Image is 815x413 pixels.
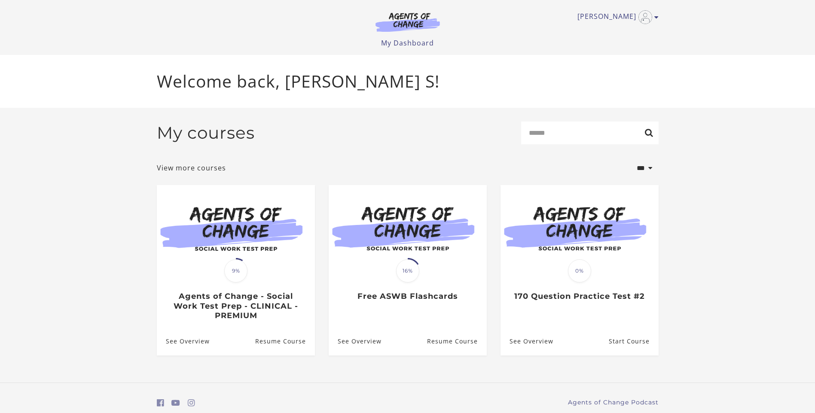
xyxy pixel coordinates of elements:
a: Free ASWB Flashcards: See Overview [329,327,382,355]
a: Agents of Change Podcast [568,398,659,407]
a: 170 Question Practice Test #2: See Overview [501,327,553,355]
a: My Dashboard [381,38,434,48]
p: Welcome back, [PERSON_NAME] S! [157,69,659,94]
i: https://www.instagram.com/agentsofchangeprep/ (Open in a new window) [188,399,195,407]
i: https://www.facebook.com/groups/aswbtestprep (Open in a new window) [157,399,164,407]
span: 0% [568,259,591,282]
a: View more courses [157,163,226,173]
i: https://www.youtube.com/c/AgentsofChangeTestPrepbyMeaganMitchell (Open in a new window) [171,399,180,407]
a: Agents of Change - Social Work Test Prep - CLINICAL - PREMIUM: Resume Course [255,327,314,355]
a: https://www.instagram.com/agentsofchangeprep/ (Open in a new window) [188,397,195,409]
h3: Free ASWB Flashcards [338,292,477,301]
a: https://www.youtube.com/c/AgentsofChangeTestPrepbyMeaganMitchell (Open in a new window) [171,397,180,409]
h3: Agents of Change - Social Work Test Prep - CLINICAL - PREMIUM [166,292,305,321]
a: https://www.facebook.com/groups/aswbtestprep (Open in a new window) [157,397,164,409]
span: 16% [396,259,419,282]
a: 170 Question Practice Test #2: Resume Course [608,327,658,355]
a: Agents of Change - Social Work Test Prep - CLINICAL - PREMIUM: See Overview [157,327,210,355]
h3: 170 Question Practice Test #2 [510,292,649,301]
h2: My courses [157,123,255,143]
a: Free ASWB Flashcards: Resume Course [427,327,486,355]
a: Toggle menu [577,10,654,24]
span: 9% [224,259,247,282]
img: Agents of Change Logo [366,12,449,32]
